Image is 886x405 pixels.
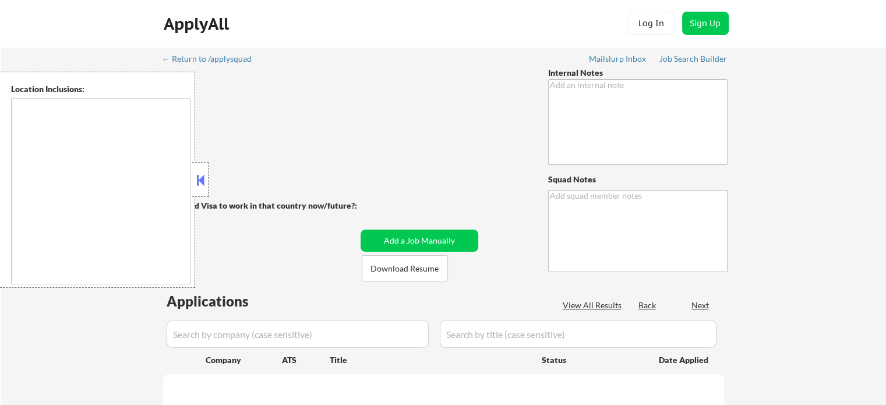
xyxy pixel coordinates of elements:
[659,354,710,366] div: Date Applied
[659,55,728,63] div: Job Search Builder
[563,300,625,311] div: View All Results
[362,255,448,281] button: Download Resume
[11,83,190,95] div: Location Inclusions:
[361,230,478,252] button: Add a Job Manually
[589,55,647,63] div: Mailslurp Inbox
[628,12,675,35] button: Log In
[282,354,330,366] div: ATS
[167,320,429,348] input: Search by company (case sensitive)
[691,300,710,311] div: Next
[548,67,728,79] div: Internal Notes
[682,12,729,35] button: Sign Up
[167,294,282,308] div: Applications
[440,320,716,348] input: Search by title (case sensitive)
[542,349,642,370] div: Status
[162,54,263,66] a: ← Return to /applysquad
[638,300,657,311] div: Back
[164,14,232,34] div: ApplyAll
[162,55,263,63] div: ← Return to /applysquad
[206,354,282,366] div: Company
[548,174,728,185] div: Squad Notes
[330,354,531,366] div: Title
[163,200,357,210] strong: Will need Visa to work in that country now/future?:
